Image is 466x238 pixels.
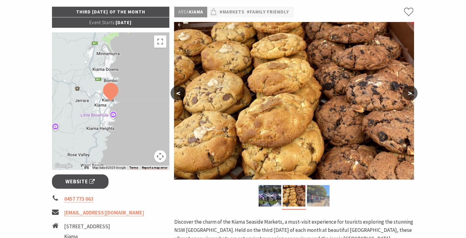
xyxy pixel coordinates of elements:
[174,7,207,17] p: Kiama
[154,35,166,48] button: Toggle fullscreen view
[52,7,169,17] p: Third [DATE] of the Month
[54,162,74,170] a: Open this area in Google Maps (opens a new window)
[247,8,289,16] a: #Family Friendly
[142,166,168,170] a: Report a map error
[54,162,74,170] img: Google
[64,209,144,216] a: [EMAIL_ADDRESS][DOMAIN_NAME]
[402,86,418,101] button: >
[171,86,186,101] button: <
[89,20,116,25] span: Event Starts:
[283,185,305,207] img: Market ptoduce
[92,166,126,169] span: Map data ©2025 Google
[52,174,109,189] a: Website
[84,166,89,170] button: Keyboard shortcuts
[129,166,138,170] a: Terms
[64,196,94,203] a: 0457 773 063
[64,222,124,231] li: [STREET_ADDRESS]
[174,22,414,180] img: Market ptoduce
[220,8,245,16] a: #Markets
[259,185,281,207] img: Kiama Seaside Market
[52,17,169,28] p: [DATE]
[307,185,330,207] img: market photo
[154,150,166,163] button: Map camera controls
[66,178,95,186] span: Website
[178,9,189,15] span: Area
